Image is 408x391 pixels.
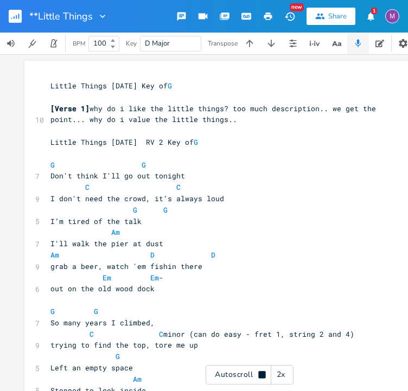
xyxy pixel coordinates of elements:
span: D Major [145,39,170,48]
span: G [163,205,168,215]
button: Share [307,8,355,25]
span: G [116,351,120,361]
button: 1 [360,7,381,26]
span: I'll walk the pier at dust [50,239,163,248]
span: C [90,329,94,339]
button: M [385,4,399,29]
span: minor (can do easy - fret 1, string 2 and 4) [50,329,354,339]
div: BPM [73,41,85,47]
span: C [176,182,181,192]
span: D [211,250,215,260]
span: why do i like the little things? too much description.. we get the [50,104,376,113]
span: Am [50,250,59,260]
div: Share [328,11,347,21]
span: C [159,329,163,339]
div: Key [126,40,137,47]
span: Em [150,273,159,283]
div: 2x [271,365,291,384]
span: Left an empty space [50,363,133,373]
span: Don't think I'll go out tonight [50,171,185,181]
span: G [50,306,55,316]
span: So many years I climbed, [50,318,155,328]
button: New [279,7,301,26]
span: out on the old wood dock [50,284,155,293]
span: Am [111,227,120,237]
span: **Little Things [29,11,93,21]
div: 1 [371,8,377,14]
span: G [50,160,55,170]
div: New [290,3,304,11]
span: D [150,250,155,260]
span: Am [133,374,142,384]
span: I’m tired of the talk [50,216,142,226]
span: G [133,205,137,215]
div: melindameshad [385,9,399,23]
span: Little Things [DATE] Key of [50,81,172,91]
div: Autoscroll [206,365,294,384]
div: Transpose [208,40,238,47]
span: [Verse 1] [50,104,90,113]
span: G [142,160,146,170]
span: Little Things [DATE] RV 2 Key of [50,137,198,147]
span: C [85,182,90,192]
span: point... why do i value the little things.. [50,114,237,124]
span: G [94,306,98,316]
span: Em [103,273,111,283]
span: grab a beer, watch 'em fishin there [50,261,202,271]
span: G [168,81,172,91]
span: G [194,137,198,147]
span: - [50,273,163,283]
span: I don't need the crowd, it’s always loud [50,194,224,203]
span: trying to find the top, tore me up [50,340,198,350]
